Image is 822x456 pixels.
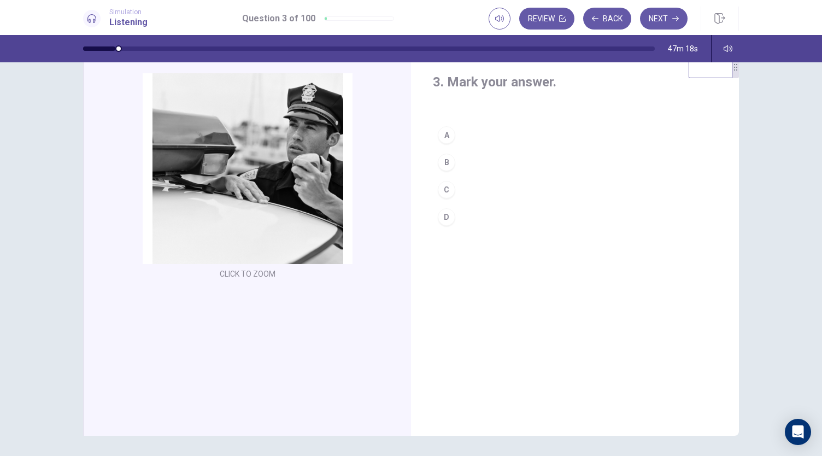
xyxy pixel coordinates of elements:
span: Simulation [109,8,148,16]
h1: Question 3 of 100 [242,12,315,25]
div: Open Intercom Messenger [785,419,811,445]
div: A [438,126,455,144]
h4: 3. Mark your answer. [433,73,717,91]
button: Next [640,8,688,30]
button: C [433,176,717,203]
h1: Listening [109,16,148,29]
button: D [433,203,717,231]
div: B [438,154,455,171]
button: A [433,121,717,149]
button: Back [583,8,631,30]
div: D [438,208,455,226]
span: 47m 18s [668,44,698,53]
button: Review [519,8,574,30]
div: C [438,181,455,198]
button: B [433,149,717,176]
